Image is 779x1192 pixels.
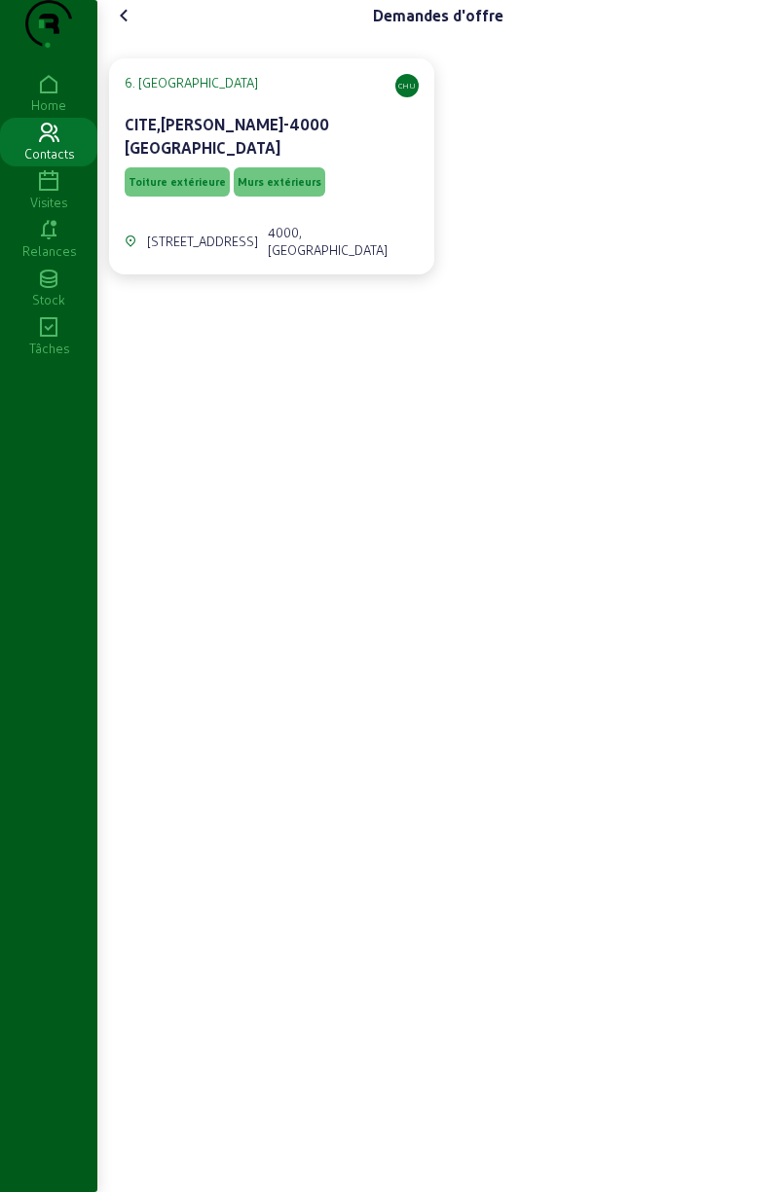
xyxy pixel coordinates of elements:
[395,74,419,97] div: CHU
[238,175,321,189] span: Murs extérieurs
[373,4,503,27] div: Demandes d'offre
[125,115,329,157] cam-card-title: CITE,[PERSON_NAME]-4000 [GEOGRAPHIC_DATA]
[268,224,419,259] div: 4000, [GEOGRAPHIC_DATA]
[125,74,419,97] cam-card-tag: 6. [GEOGRAPHIC_DATA]
[147,233,258,250] div: [STREET_ADDRESS]
[129,175,226,189] span: Toiture extérieure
